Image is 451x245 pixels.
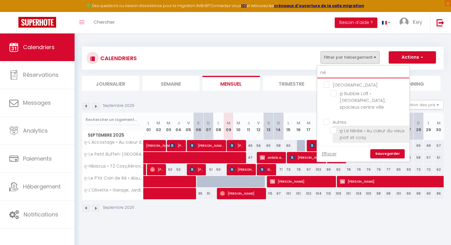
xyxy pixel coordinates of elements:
li: Journalier [82,76,139,91]
span: [PERSON_NAME] [170,140,183,151]
div: 113 [323,188,333,199]
th: 16 [294,113,304,140]
abbr: S [267,120,270,126]
div: 78 [344,164,354,175]
h3: CALENDRIERS [99,51,137,65]
a: ... Key [395,12,430,33]
div: 50 [164,164,174,175]
button: Gestion des prix [398,100,444,109]
span: ღ Bubble Loft • [GEOGRAPHIC_DATA], spacieux centre ville [340,91,385,110]
span: Notifications [24,211,58,218]
button: Besoin d'aide ? [335,17,377,28]
div: 58 [273,140,283,151]
abbr: M [227,120,230,126]
span: [PERSON_NAME] [220,188,264,199]
div: 52 [173,164,183,175]
div: 57 [424,152,434,163]
th: 01 [144,113,154,140]
span: [PERSON_NAME] [310,140,333,151]
abbr: D [277,120,280,126]
th: 13 [264,113,274,140]
span: ღ L'Accostage • Au cœur du vieux port et du centre [83,140,145,145]
span: Réservations [23,71,59,79]
span: ღ L'Olivette • Garage, Jardin, [GEOGRAPHIC_DATA]-ville [83,188,145,192]
div: 102 [314,164,324,175]
span: [PERSON_NAME] [270,176,334,187]
div: 98 [384,188,394,199]
abbr: M [307,120,310,126]
abbr: M [437,120,441,126]
div: 73 [414,164,424,175]
div: 68 [424,140,434,151]
div: 103 [353,188,364,199]
th: 14 [273,113,283,140]
li: Planning [384,76,441,91]
div: 51 [203,164,214,175]
p: Septembre 2025 [103,205,134,211]
div: 60 [264,140,274,151]
div: 69 [414,140,424,151]
span: Analytics [23,127,48,134]
abbr: V [187,120,190,126]
div: 90 [394,164,404,175]
th: 07 [203,113,214,140]
th: 08 [214,113,224,140]
th: 12 [253,113,264,140]
a: ICI [241,3,247,8]
th: 17 [303,113,314,140]
p: Septembre 2025 [103,103,134,109]
div: 51 [434,152,444,163]
span: Key [413,18,422,26]
th: 03 [164,113,174,140]
span: Elea Le - Cocq [260,164,273,175]
div: 90 [424,188,434,199]
a: créneaux d'ouverture de la salle migration [274,3,364,8]
div: 101 [394,188,404,199]
div: 79 [353,164,364,175]
th: 28 [414,113,424,140]
span: [PERSON_NAME] [146,137,174,148]
div: Filtrer par hébergement [317,65,410,162]
div: 99 [323,164,333,175]
div: 101 [294,188,304,199]
abbr: D [417,120,420,126]
div: 71 [273,164,283,175]
div: 98 [414,188,424,199]
div: 99 [403,188,414,199]
div: 79 [374,164,384,175]
a: Sauvegarder [370,149,405,158]
div: 104 [314,188,324,199]
th: 30 [434,113,444,140]
span: ღ Le Petit Buffet• [GEOGRAPHIC_DATA] [83,152,145,157]
abbr: S [197,120,200,126]
span: Hébergement [23,183,61,190]
span: ღ Hibiscus • T2 Cosy,Rénové & Parking [83,164,145,169]
div: 93 [403,164,414,175]
th: 04 [173,113,183,140]
span: [PERSON_NAME] [290,152,324,163]
button: Actions [389,51,436,64]
div: 97 [273,188,283,199]
div: 100 [364,188,374,199]
abbr: L [428,120,430,126]
div: 78 [294,164,304,175]
span: Septembre 2025 [82,131,143,140]
div: 56 [253,140,264,151]
span: ღ Le P'tit Coin de Ré • Alaume Avec [PERSON_NAME] & Parking [83,176,145,181]
button: Filtrer par hébergement [321,51,380,64]
abbr: L [148,120,149,126]
abbr: J [247,120,250,126]
a: [PERSON_NAME] [144,140,154,152]
th: 02 [153,113,164,140]
abbr: V [257,120,260,126]
div: 73 [283,164,294,175]
abbr: M [297,120,300,126]
img: Super Booking [18,17,56,28]
th: 11 [244,113,254,140]
div: 101 [344,188,354,199]
span: ღ Le Nérée • Au cœur du vieux port et cosy [340,128,404,141]
div: 79 [364,164,374,175]
abbr: M [167,120,170,126]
